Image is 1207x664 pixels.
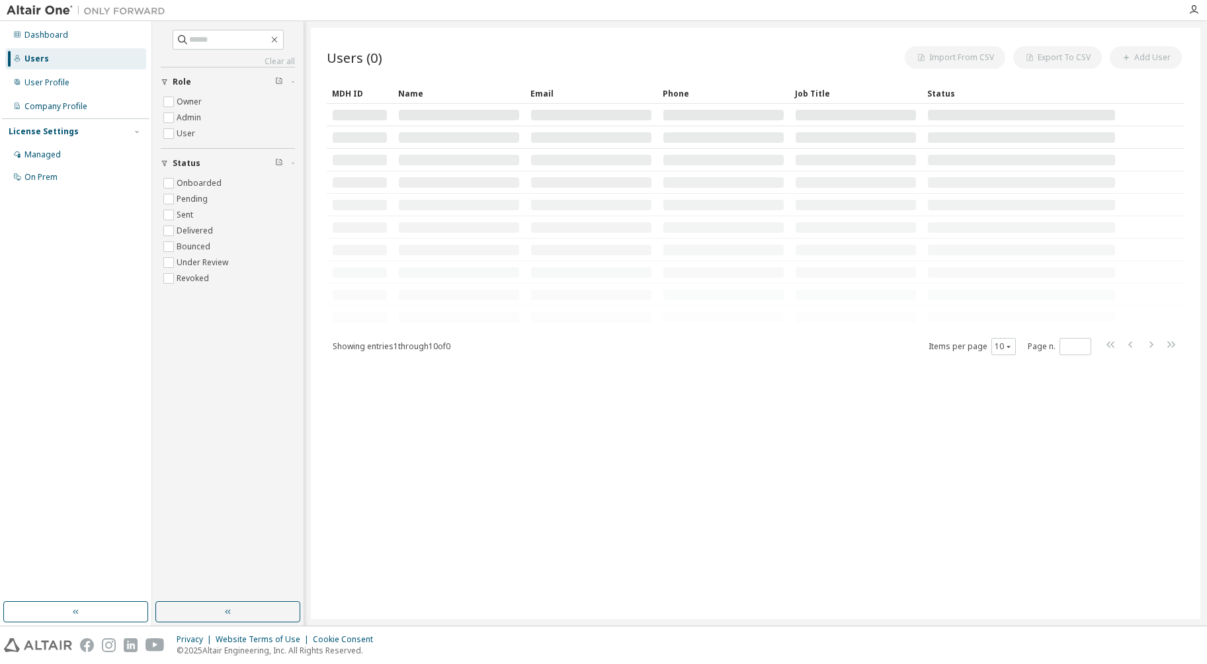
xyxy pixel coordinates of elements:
span: Clear filter [275,77,283,87]
div: MDH ID [332,83,388,104]
div: Website Terms of Use [216,634,313,645]
label: Delivered [177,223,216,239]
button: Role [161,67,295,97]
p: © 2025 Altair Engineering, Inc. All Rights Reserved. [177,645,381,656]
button: Add User [1110,46,1182,69]
label: Owner [177,94,204,110]
div: Dashboard [24,30,68,40]
span: Showing entries 1 through 10 of 0 [333,341,450,352]
span: Page n. [1028,338,1091,355]
div: Users [24,54,49,64]
span: Status [173,158,200,169]
div: Managed [24,149,61,160]
a: Clear all [161,56,295,67]
label: Onboarded [177,175,224,191]
button: Import From CSV [905,46,1005,69]
div: Company Profile [24,101,87,112]
div: Privacy [177,634,216,645]
span: Users (0) [327,48,382,67]
div: Email [530,83,652,104]
button: Status [161,149,295,178]
img: Altair One [7,4,172,17]
label: Revoked [177,270,212,286]
span: Role [173,77,191,87]
label: Pending [177,191,210,207]
label: User [177,126,198,142]
img: youtube.svg [146,638,165,652]
img: linkedin.svg [124,638,138,652]
img: facebook.svg [80,638,94,652]
div: Name [398,83,520,104]
div: License Settings [9,126,79,137]
div: Phone [663,83,784,104]
span: Clear filter [275,158,283,169]
img: altair_logo.svg [4,638,72,652]
div: Job Title [795,83,917,104]
div: Cookie Consent [313,634,381,645]
img: instagram.svg [102,638,116,652]
span: Items per page [929,338,1016,355]
label: Sent [177,207,196,223]
label: Admin [177,110,204,126]
label: Bounced [177,239,213,255]
div: Status [927,83,1116,104]
button: Export To CSV [1013,46,1102,69]
div: On Prem [24,172,58,183]
button: 10 [995,341,1013,352]
div: User Profile [24,77,69,88]
label: Under Review [177,255,231,270]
